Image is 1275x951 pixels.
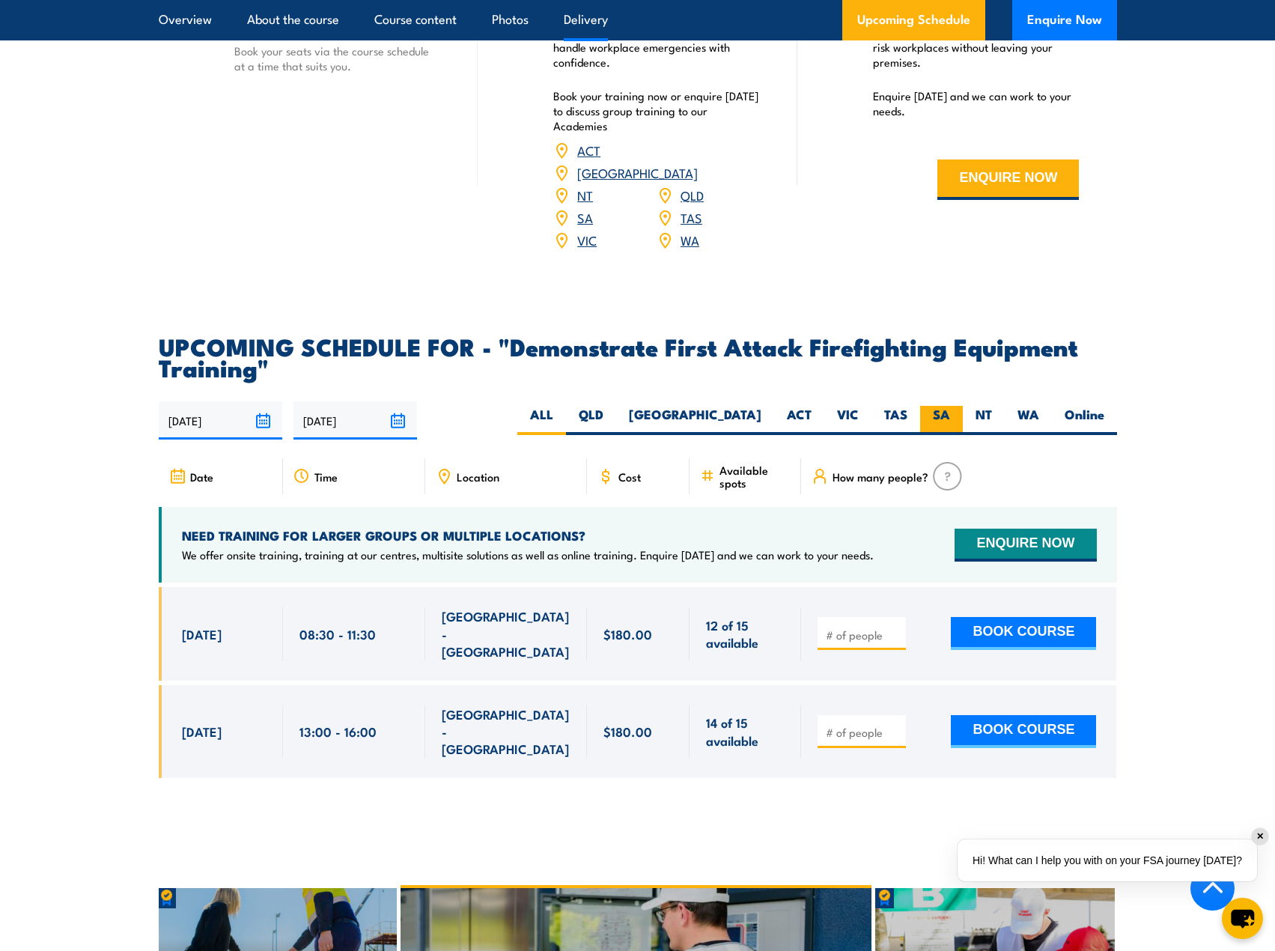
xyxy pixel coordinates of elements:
span: [GEOGRAPHIC_DATA] - [GEOGRAPHIC_DATA] [442,705,570,758]
a: NT [577,186,593,204]
a: TAS [681,208,702,226]
span: Date [190,470,213,483]
input: From date [159,401,282,440]
span: 12 of 15 available [706,616,785,651]
button: ENQUIRE NOW [937,159,1079,200]
span: 08:30 - 11:30 [299,625,376,642]
div: ✕ [1252,828,1268,845]
input: # of people [826,725,901,740]
button: BOOK COURSE [951,617,1096,650]
p: Book your training now or enquire [DATE] to discuss group training to our Academies [553,88,760,133]
span: [DATE] [182,723,222,740]
a: ACT [577,141,600,159]
span: $180.00 [603,723,652,740]
a: VIC [577,231,597,249]
label: NT [963,406,1005,435]
span: Available spots [719,464,791,489]
label: QLD [566,406,616,435]
a: QLD [681,186,704,204]
label: SA [920,406,963,435]
a: [GEOGRAPHIC_DATA] [577,163,698,181]
span: Time [314,470,338,483]
span: Location [457,470,499,483]
span: [DATE] [182,625,222,642]
h2: UPCOMING SCHEDULE FOR - "Demonstrate First Attack Firefighting Equipment Training" [159,335,1117,377]
span: 14 of 15 available [706,714,785,749]
input: To date [293,401,417,440]
label: TAS [871,406,920,435]
button: chat-button [1222,898,1263,939]
a: WA [681,231,699,249]
input: # of people [826,628,901,642]
h4: NEED TRAINING FOR LARGER GROUPS OR MULTIPLE LOCATIONS? [182,527,874,544]
span: 13:00 - 16:00 [299,723,377,740]
p: Enquire [DATE] and we can work to your needs. [873,88,1080,118]
span: Cost [618,470,641,483]
label: WA [1005,406,1052,435]
span: [GEOGRAPHIC_DATA] - [GEOGRAPHIC_DATA] [442,607,570,660]
button: ENQUIRE NOW [955,529,1096,562]
span: $180.00 [603,625,652,642]
label: ACT [774,406,824,435]
div: Hi! What can I help you with on your FSA journey [DATE]? [958,839,1257,881]
label: [GEOGRAPHIC_DATA] [616,406,774,435]
button: BOOK COURSE [951,715,1096,748]
p: We offer onsite training, training at our centres, multisite solutions as well as online training... [182,547,874,562]
label: Online [1052,406,1117,435]
span: How many people? [833,470,928,483]
label: VIC [824,406,871,435]
p: Book your seats via the course schedule at a time that suits you. [234,43,441,73]
a: SA [577,208,593,226]
label: ALL [517,406,566,435]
